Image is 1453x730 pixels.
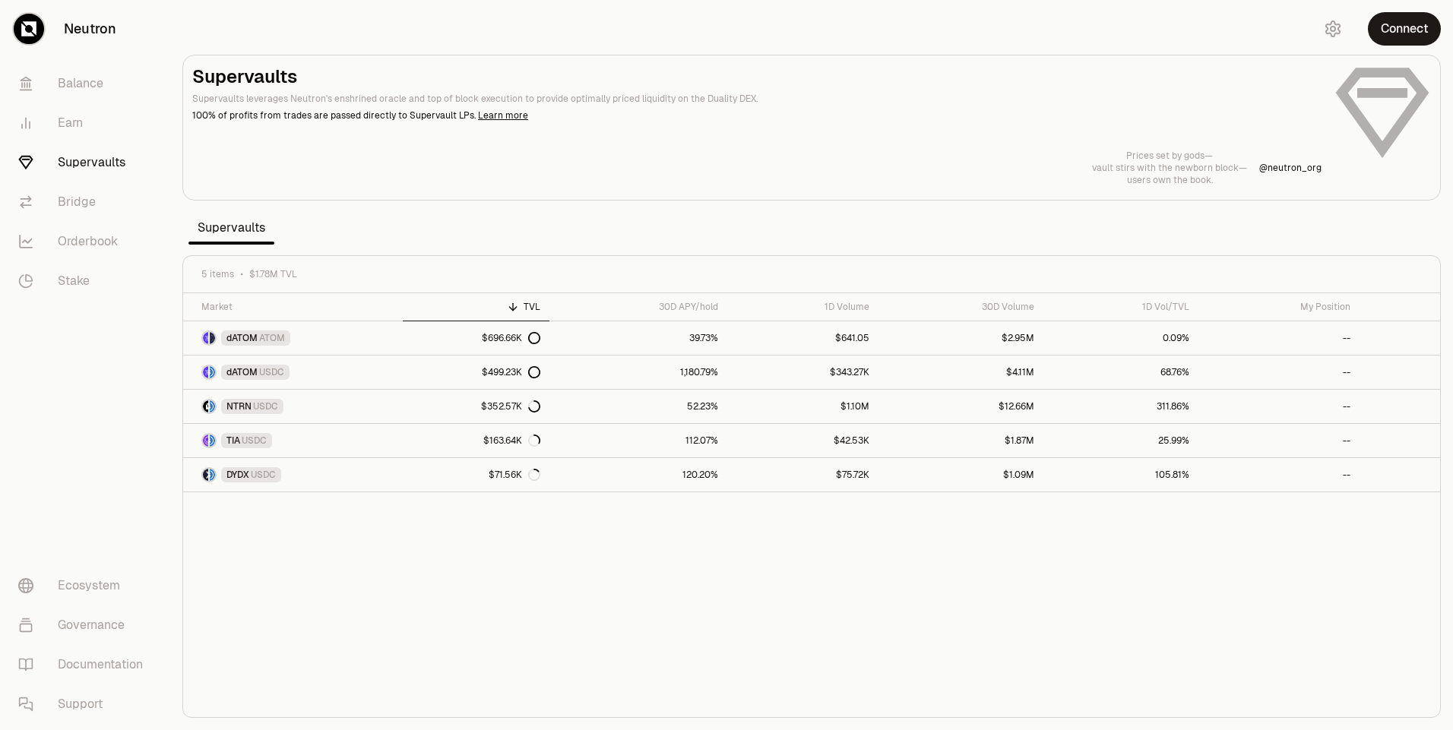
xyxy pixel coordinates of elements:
a: $499.23K [403,356,549,389]
a: -- [1198,390,1360,423]
a: Support [6,684,164,724]
div: 1D Volume [736,301,869,313]
a: $4.11M [878,356,1043,389]
div: 30D Volume [888,301,1034,313]
a: $71.56K [403,458,549,491]
span: DYDX [226,469,249,481]
span: $1.78M TVL [249,268,297,280]
a: dATOM LogoUSDC LogodATOMUSDC [183,356,403,389]
p: @ neutron_org [1259,162,1322,174]
div: Market [201,301,394,313]
a: $42.53K [727,424,878,457]
a: Ecosystem [6,566,164,605]
span: USDC [242,435,267,447]
a: 52.23% [549,390,727,423]
img: TIA Logo [203,435,208,447]
p: 100% of profits from trades are passed directly to Supervault LPs. [192,109,1322,122]
span: USDC [259,366,284,378]
a: Bridge [6,182,164,222]
a: DYDX LogoUSDC LogoDYDXUSDC [183,458,403,491]
a: $641.05 [727,321,878,355]
div: $163.64K [483,435,540,447]
img: dATOM Logo [203,332,208,344]
span: ATOM [259,332,285,344]
a: $12.66M [878,390,1043,423]
a: -- [1198,356,1360,389]
a: -- [1198,321,1360,355]
a: 105.81% [1043,458,1198,491]
div: $696.66K [482,332,540,344]
a: $75.72K [727,458,878,491]
a: 25.99% [1043,424,1198,457]
a: $1.87M [878,424,1043,457]
div: 1D Vol/TVL [1053,301,1189,313]
a: Governance [6,605,164,645]
div: 30D APY/hold [559,301,718,313]
a: Earn [6,103,164,143]
h2: Supervaults [192,65,1322,89]
span: dATOM [226,332,258,344]
a: Orderbook [6,222,164,261]
a: $696.66K [403,321,549,355]
a: @neutron_org [1259,162,1322,174]
a: -- [1198,424,1360,457]
a: -- [1198,458,1360,491]
a: Documentation [6,645,164,684]
a: $1.09M [878,458,1043,491]
a: Supervaults [6,143,164,182]
a: 112.07% [549,424,727,457]
img: NTRN Logo [203,400,208,412]
img: USDC Logo [210,469,215,481]
a: $343.27K [727,356,878,389]
a: Learn more [478,109,528,122]
span: dATOM [226,366,258,378]
p: users own the book. [1092,174,1247,186]
a: Balance [6,64,164,103]
a: 1,180.79% [549,356,727,389]
span: USDC [251,469,276,481]
div: TVL [412,301,540,313]
img: USDC Logo [210,366,215,378]
span: 5 items [201,268,234,280]
a: Stake [6,261,164,301]
button: Connect [1368,12,1441,46]
a: $2.95M [878,321,1043,355]
span: Supervaults [188,213,274,243]
div: $71.56K [489,469,540,481]
a: $1.10M [727,390,878,423]
a: 68.76% [1043,356,1198,389]
img: dATOM Logo [203,366,208,378]
a: 311.86% [1043,390,1198,423]
p: vault stirs with the newborn block— [1092,162,1247,174]
a: 120.20% [549,458,727,491]
a: 0.09% [1043,321,1198,355]
a: dATOM LogoATOM LogodATOMATOM [183,321,403,355]
div: My Position [1208,301,1350,313]
p: Prices set by gods— [1092,150,1247,162]
a: Prices set by gods—vault stirs with the newborn block—users own the book. [1092,150,1247,186]
img: ATOM Logo [210,332,215,344]
a: 39.73% [549,321,727,355]
a: NTRN LogoUSDC LogoNTRNUSDC [183,390,403,423]
img: USDC Logo [210,435,215,447]
img: USDC Logo [210,400,215,412]
span: TIA [226,435,240,447]
div: $352.57K [481,400,540,412]
p: Supervaults leverages Neutron's enshrined oracle and top of block execution to provide optimally ... [192,92,1322,106]
span: NTRN [226,400,252,412]
div: $499.23K [482,366,540,378]
span: USDC [253,400,278,412]
a: $163.64K [403,424,549,457]
img: DYDX Logo [203,469,208,481]
a: TIA LogoUSDC LogoTIAUSDC [183,424,403,457]
a: $352.57K [403,390,549,423]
